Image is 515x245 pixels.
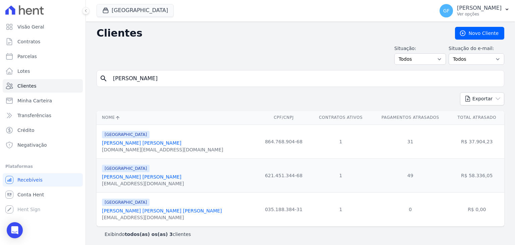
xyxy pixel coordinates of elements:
a: Novo Cliente [455,27,504,40]
span: Recebíveis [17,177,43,183]
span: Negativação [17,142,47,148]
div: [EMAIL_ADDRESS][DOMAIN_NAME] [102,180,184,187]
span: GF [443,8,450,13]
span: [GEOGRAPHIC_DATA] [102,131,150,138]
th: Pagamentos Atrasados [371,111,449,125]
span: Crédito [17,127,35,134]
a: [PERSON_NAME] [PERSON_NAME] [102,140,181,146]
a: [PERSON_NAME] [PERSON_NAME] [PERSON_NAME] [102,208,222,213]
a: Conta Hent [3,188,83,201]
a: Negativação [3,138,83,152]
th: Total Atrasado [450,111,504,125]
p: [PERSON_NAME] [457,5,502,11]
input: Buscar por nome, CPF ou e-mail [109,72,501,85]
th: CPF/CNPJ [257,111,310,125]
span: Conta Hent [17,191,44,198]
td: 621.451.344-68 [257,158,310,192]
td: 31 [371,125,449,158]
span: Visão Geral [17,23,44,30]
a: Recebíveis [3,173,83,187]
td: 49 [371,158,449,192]
td: R$ 37.904,23 [450,125,504,158]
span: Clientes [17,83,36,89]
div: Open Intercom Messenger [7,222,23,238]
td: 035.188.384-31 [257,192,310,226]
button: [GEOGRAPHIC_DATA] [97,4,174,17]
td: 1 [310,192,371,226]
a: Lotes [3,64,83,78]
span: Minha Carteira [17,97,52,104]
span: Contratos [17,38,40,45]
h2: Clientes [97,27,444,39]
p: Ver opções [457,11,502,17]
a: Crédito [3,124,83,137]
a: Clientes [3,79,83,93]
i: search [100,75,108,83]
div: [DOMAIN_NAME][EMAIL_ADDRESS][DOMAIN_NAME] [102,146,223,153]
span: Parcelas [17,53,37,60]
a: Minha Carteira [3,94,83,107]
a: [PERSON_NAME] [PERSON_NAME] [102,174,181,180]
td: 864.768.904-68 [257,125,310,158]
span: Lotes [17,68,30,75]
div: Plataformas [5,162,80,170]
label: Situação: [394,45,446,52]
b: todos(as) os(as) 3 [125,232,173,237]
th: Contratos Ativos [310,111,371,125]
label: Situação do e-mail: [449,45,504,52]
a: Contratos [3,35,83,48]
div: [EMAIL_ADDRESS][DOMAIN_NAME] [102,214,222,221]
p: Exibindo clientes [105,231,191,238]
span: [GEOGRAPHIC_DATA] [102,199,150,206]
button: Exportar [460,92,504,105]
a: Transferências [3,109,83,122]
button: GF [PERSON_NAME] Ver opções [434,1,515,20]
a: Parcelas [3,50,83,63]
td: R$ 58.336,05 [450,158,504,192]
th: Nome [97,111,257,125]
td: 1 [310,158,371,192]
td: 1 [310,125,371,158]
span: Transferências [17,112,51,119]
span: [GEOGRAPHIC_DATA] [102,165,150,172]
td: 0 [371,192,449,226]
td: R$ 0,00 [450,192,504,226]
a: Visão Geral [3,20,83,34]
